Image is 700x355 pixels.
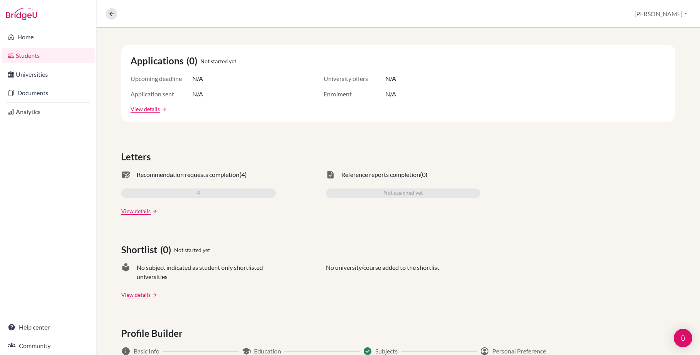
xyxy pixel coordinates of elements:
span: task [326,170,335,179]
a: arrow_forward [160,106,167,112]
span: University offers [324,74,385,83]
a: Universities [2,67,95,82]
span: No subject indicated as student only shortlisted universities [137,263,276,281]
span: N/A [192,74,203,83]
span: (0) [160,243,174,257]
a: View details [121,207,151,215]
span: Enrolment [324,89,385,99]
span: (0) [186,54,200,68]
span: Shortlist [121,243,160,257]
div: Open Intercom Messenger [674,329,692,347]
span: Application sent [131,89,192,99]
span: Letters [121,150,154,164]
span: Not assigned yet [383,188,423,198]
a: arrow_forward [151,209,158,214]
a: View details [121,291,151,299]
a: Students [2,48,95,63]
a: arrow_forward [151,292,158,298]
a: Community [2,338,95,353]
span: Not started yet [200,57,236,65]
span: N/A [192,89,203,99]
a: View details [131,105,160,113]
span: (0) [420,170,427,179]
span: Profile Builder [121,326,186,340]
span: N/A [385,89,396,99]
a: Home [2,29,95,45]
span: mark_email_read [121,170,131,179]
p: No university/course added to the shortlist [326,263,439,281]
span: Reference reports completion [341,170,420,179]
a: Documents [2,85,95,101]
span: Upcoming deadline [131,74,192,83]
span: (4) [239,170,247,179]
span: Recommendation requests completion [137,170,239,179]
span: Applications [131,54,186,68]
a: Help center [2,320,95,335]
button: [PERSON_NAME] [631,7,691,21]
span: local_library [121,263,131,281]
span: Not started yet [174,246,210,254]
img: Bridge-U [6,8,37,20]
a: Analytics [2,104,95,119]
span: N/A [385,74,396,83]
span: 4 [197,188,200,198]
